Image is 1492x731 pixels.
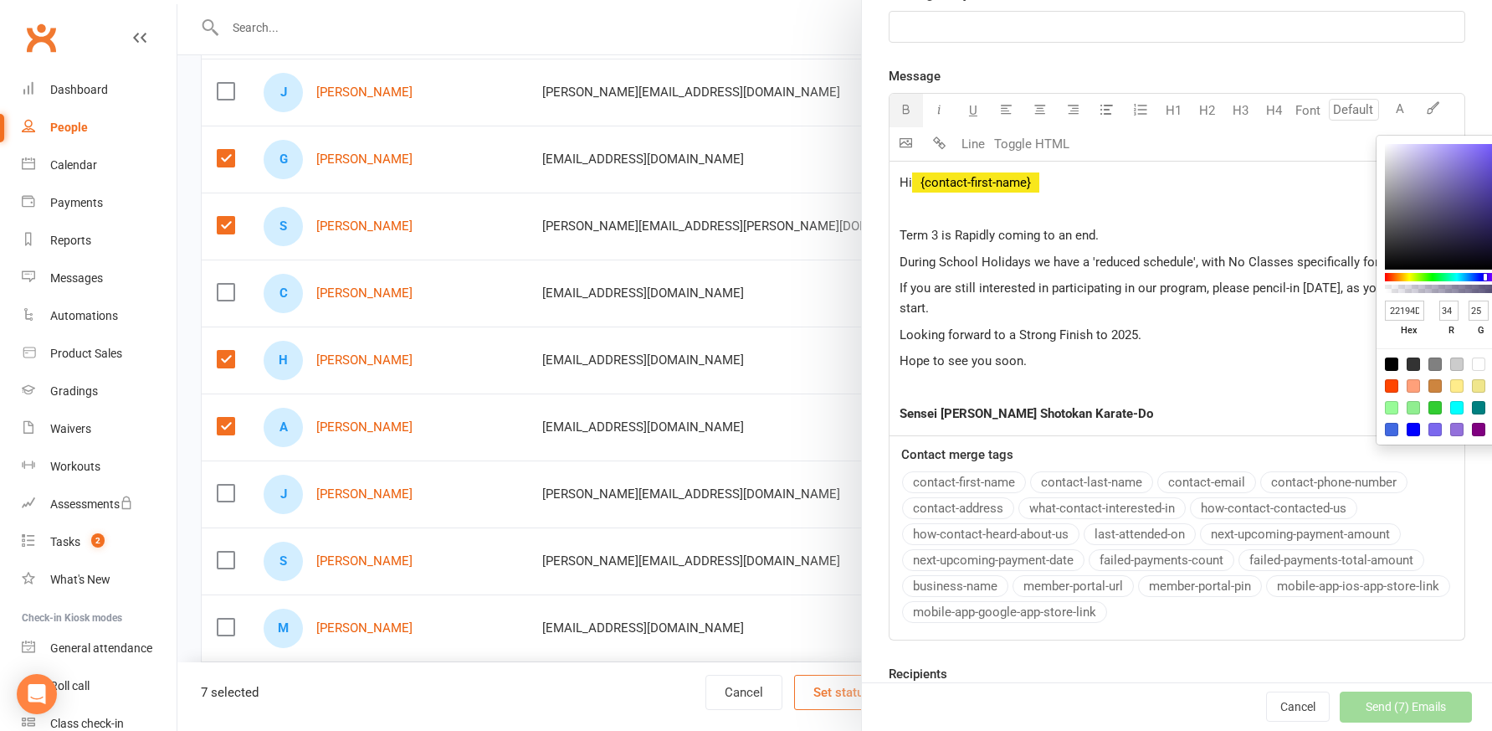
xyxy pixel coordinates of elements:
a: What's New [22,561,177,599]
button: contact-email [1157,471,1256,493]
span: Term 3 is Rapidly coming to an end. [900,228,1099,243]
div: Class check-in [50,717,124,730]
button: next-upcoming-payment-date [902,549,1084,571]
button: next-upcoming-payment-amount [1200,523,1401,545]
button: how-contact-heard-about-us [902,523,1079,545]
button: how-contact-contacted-us [1190,497,1357,519]
div: #008080 [1472,401,1485,414]
label: Contact merge tags [901,445,1013,465]
button: H2 [1191,94,1224,127]
button: contact-address [902,497,1014,519]
div: #ffffff [1472,358,1485,371]
div: What's New [50,573,110,586]
div: #808080 [1428,358,1442,371]
a: General attendance kiosk mode [22,630,177,667]
div: General attendance [50,641,152,655]
button: A [1383,94,1417,127]
a: Assessments [22,486,177,523]
label: Recipients [889,664,947,684]
span: Hi [900,175,912,190]
a: Waivers [22,410,177,448]
a: Workouts [22,448,177,486]
div: #00ffff [1450,401,1464,414]
a: Payments [22,184,177,222]
a: Roll call [22,667,177,705]
span: During School Holidays we have a 'reduced schedule', with No Classes specifically for newcomers. [900,255,1451,270]
button: H4 [1258,94,1291,127]
a: Tasks 2 [22,523,177,561]
label: hex [1385,321,1434,342]
a: Calendar [22,147,177,184]
div: Assessments [50,497,133,511]
div: #ffec8b [1450,379,1464,393]
button: H3 [1224,94,1258,127]
button: Toggle HTML [990,127,1074,161]
input: Default [1329,99,1379,121]
div: Open Intercom Messenger [17,674,57,714]
div: People [50,121,88,134]
div: #ffa07a [1407,379,1420,393]
button: contact-last-name [1030,471,1153,493]
div: Payments [50,196,103,209]
div: #9370db [1450,423,1464,436]
button: member-portal-pin [1138,575,1262,597]
div: #f0e68c [1472,379,1485,393]
button: business-name [902,575,1008,597]
span: U [969,103,977,118]
a: Messages [22,260,177,297]
a: Clubworx [20,17,62,59]
button: what-contact-interested-in [1018,497,1186,519]
button: H1 [1157,94,1191,127]
div: #0000ff [1407,423,1420,436]
a: People [22,109,177,147]
div: #333333 [1407,358,1420,371]
div: #cccccc [1450,358,1464,371]
button: mobile-app-google-app-store-link [902,601,1107,623]
a: Reports [22,222,177,260]
button: contact-phone-number [1260,471,1407,493]
div: Roll call [50,679,90,692]
button: failed-payments-total-amount [1238,549,1424,571]
button: failed-payments-count [1089,549,1234,571]
a: Dashboard [22,71,177,109]
div: #90ee90 [1407,401,1420,414]
button: mobile-app-ios-app-store-link [1266,575,1450,597]
span: Hope to see you soon. [900,353,1027,368]
button: contact-first-name [902,471,1026,493]
span: 2 [91,533,105,548]
button: member-portal-url [1013,575,1134,597]
div: #32cd32 [1428,401,1442,414]
div: #ff4500 [1385,379,1398,393]
div: Gradings [50,384,98,398]
div: Calendar [50,158,97,172]
button: Font [1291,94,1325,127]
div: #cd853f [1428,379,1442,393]
div: Messages [50,271,103,285]
div: Dashboard [50,83,108,96]
span: Sensei [PERSON_NAME] Shotokan Karate-Do [900,406,1153,421]
div: Product Sales [50,347,122,360]
a: Automations [22,297,177,335]
div: Automations [50,309,118,322]
div: Reports [50,234,91,247]
div: Workouts [50,460,100,473]
div: #7b68ee [1428,423,1442,436]
label: Message [889,66,941,86]
div: Waivers [50,422,91,435]
label: r [1439,321,1464,342]
a: Gradings [22,373,177,410]
div: Tasks [50,535,80,548]
span: Looking forward to a Strong Finish to 2025. [900,327,1141,342]
div: #4169e1 [1385,423,1398,436]
button: last-attended-on [1084,523,1196,545]
button: U [956,94,990,127]
button: Cancel [1266,692,1330,723]
span: If you are still interested in participating in our program, please pencil-in [DATE], as your day... [900,281,1428,316]
div: #98fb98 [1385,401,1398,414]
button: Line [956,127,990,161]
a: Product Sales [22,335,177,373]
div: #800080 [1472,423,1485,436]
div: #000000 [1385,358,1398,371]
